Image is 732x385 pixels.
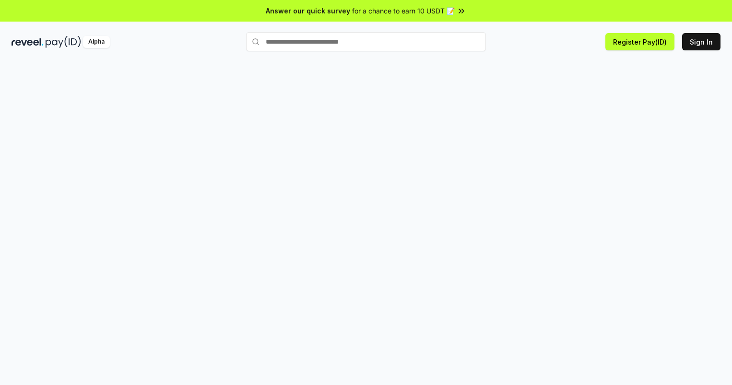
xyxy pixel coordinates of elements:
[682,33,720,50] button: Sign In
[46,36,81,48] img: pay_id
[266,6,350,16] span: Answer our quick survey
[12,36,44,48] img: reveel_dark
[605,33,674,50] button: Register Pay(ID)
[352,6,455,16] span: for a chance to earn 10 USDT 📝
[83,36,110,48] div: Alpha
